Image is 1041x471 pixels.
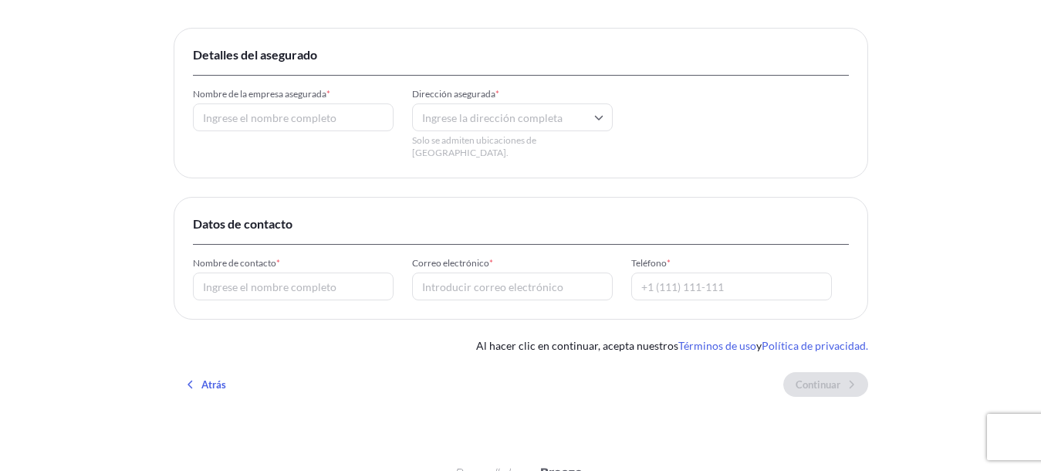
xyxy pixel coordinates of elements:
font: Datos de contacto [193,216,292,231]
font: Al hacer clic en continuar, acepta nuestros [476,339,678,352]
button: Atrás [174,372,238,397]
input: Ingrese el nombre completo [193,103,394,131]
button: Continuar [783,372,868,397]
font: Atrás [201,378,226,391]
a: Términos de uso [678,339,756,352]
font: Correo electrónico [412,257,489,269]
input: Ingrese el nombre completo [193,273,394,300]
input: Introducir correo electrónico [412,273,613,300]
a: Política de privacidad. [762,339,868,352]
input: Ingrese la dirección completa [412,103,613,131]
font: Teléfono [631,257,667,269]
font: Solo se admiten ubicaciones de [GEOGRAPHIC_DATA]. [412,134,536,158]
font: Nombre de la empresa asegurada [193,88,326,100]
font: Nombre de contacto [193,257,276,269]
input: +1 (111) 111-111 [631,273,832,300]
font: Detalles del asegurado [193,47,317,62]
font: y [756,339,762,352]
font: Dirección asegurada [412,88,495,100]
font: Continuar [796,378,840,391]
